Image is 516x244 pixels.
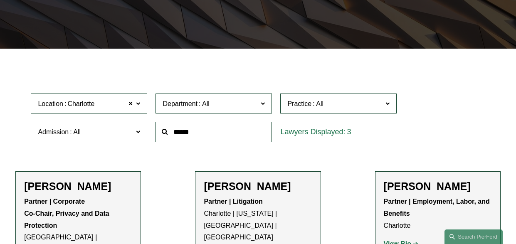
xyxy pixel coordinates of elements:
strong: Partner | Corporate Co-Chair, Privacy and Data Protection [24,198,111,229]
h2: [PERSON_NAME] [384,180,492,192]
strong: Partner | Employment, Labor, and Benefits [384,198,492,217]
span: Admission [38,128,69,136]
span: Practice [287,100,311,107]
span: Location [38,100,63,107]
p: Charlotte | [US_STATE] | [GEOGRAPHIC_DATA] | [GEOGRAPHIC_DATA] [204,196,312,244]
span: Department [163,100,198,107]
p: Charlotte [384,196,492,232]
a: Search this site [444,229,503,244]
span: Charlotte [67,99,94,109]
h2: [PERSON_NAME] [204,180,312,192]
h2: [PERSON_NAME] [24,180,132,192]
span: 3 [347,128,351,136]
strong: Partner | Litigation [204,198,262,205]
